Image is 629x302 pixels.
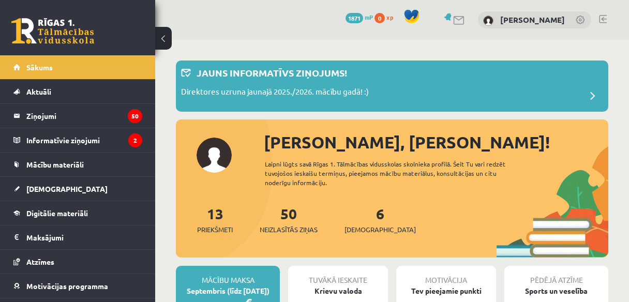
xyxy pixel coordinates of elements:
div: Sports un veselība [504,285,608,296]
div: Tuvākā ieskaite [288,266,388,285]
img: Daniela Tarvāne [483,16,493,26]
a: Digitālie materiāli [13,201,142,225]
a: Maksājumi [13,225,142,249]
i: 50 [128,109,142,123]
div: [PERSON_NAME], [PERSON_NAME]! [264,130,608,155]
div: Pēdējā atzīme [504,266,608,285]
p: Direktores uzruna jaunajā 2025./2026. mācību gadā! :) [181,86,369,100]
a: 13Priekšmeti [197,204,233,235]
div: Tev pieejamie punkti [396,285,496,296]
a: [DEMOGRAPHIC_DATA] [13,177,142,201]
span: Sākums [26,63,53,72]
a: 1871 mP [346,13,373,21]
div: Mācību maksa [176,266,280,285]
a: 6[DEMOGRAPHIC_DATA] [345,204,416,235]
a: Jauns informatīvs ziņojums! Direktores uzruna jaunajā 2025./2026. mācību gadā! :) [181,66,603,107]
span: Neizlasītās ziņas [260,224,318,235]
a: Motivācijas programma [13,274,142,298]
span: [DEMOGRAPHIC_DATA] [26,184,108,193]
div: Krievu valoda [288,285,388,296]
div: Septembris (līdz [DATE]) [176,285,280,296]
a: Ziņojumi50 [13,104,142,128]
span: [DEMOGRAPHIC_DATA] [345,224,416,235]
div: Laipni lūgts savā Rīgas 1. Tālmācības vidusskolas skolnieka profilā. Šeit Tu vari redzēt tuvojošo... [265,159,525,187]
a: Mācību materiāli [13,153,142,176]
legend: Ziņojumi [26,104,142,128]
a: Informatīvie ziņojumi2 [13,128,142,152]
span: Motivācijas programma [26,281,108,291]
div: Motivācija [396,266,496,285]
legend: Maksājumi [26,225,142,249]
span: xp [386,13,393,21]
a: Aktuāli [13,80,142,103]
span: Digitālie materiāli [26,208,88,218]
a: [PERSON_NAME] [500,14,565,25]
a: 50Neizlasītās ziņas [260,204,318,235]
span: 0 [375,13,385,23]
span: mP [365,13,373,21]
i: 2 [128,133,142,147]
a: 0 xp [375,13,398,21]
p: Jauns informatīvs ziņojums! [197,66,347,80]
span: Aktuāli [26,87,51,96]
span: 1871 [346,13,363,23]
a: Rīgas 1. Tālmācības vidusskola [11,18,94,44]
span: Mācību materiāli [26,160,84,169]
span: Atzīmes [26,257,54,266]
a: Atzīmes [13,250,142,274]
a: Sākums [13,55,142,79]
legend: Informatīvie ziņojumi [26,128,142,152]
span: Priekšmeti [197,224,233,235]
